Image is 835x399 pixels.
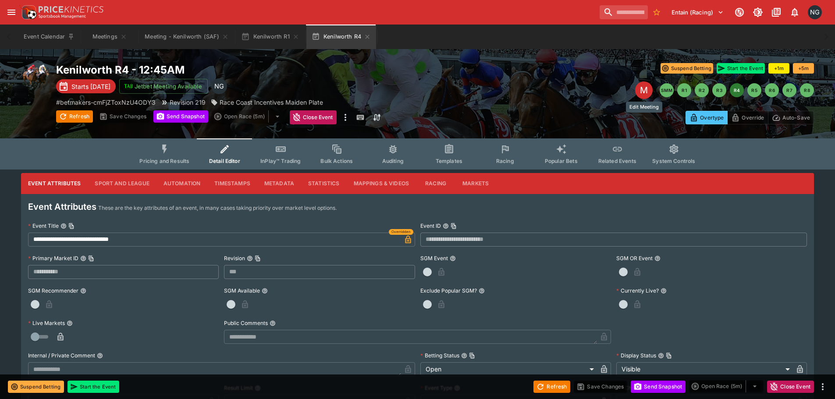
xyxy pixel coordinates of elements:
p: Currently Live? [616,287,659,294]
button: Documentation [768,4,784,20]
span: Bulk Actions [320,158,353,164]
span: Auditing [382,158,404,164]
button: Live Markets [67,320,73,326]
button: Close Event [767,381,814,393]
p: Display Status [616,352,656,359]
span: Overridden [391,229,411,235]
button: Public Comments [270,320,276,326]
span: System Controls [652,158,695,164]
p: Overtype [700,113,724,122]
button: Statistics [301,173,347,194]
p: SGM Available [224,287,260,294]
button: Primary Market IDCopy To Clipboard [80,255,86,261]
button: Jetbet Meeting Available [119,79,208,94]
button: Display StatusCopy To Clipboard [658,353,664,359]
button: Meeting - Kenilworth (SAF) [139,25,234,49]
div: split button [689,380,764,392]
button: Automation [156,173,208,194]
input: search [600,5,648,19]
button: R5 [747,83,761,97]
button: Mappings & Videos [347,173,416,194]
span: Popular Bets [545,158,578,164]
h4: Event Attributes [28,201,96,212]
button: Copy To Clipboard [255,255,261,261]
button: R3 [712,83,726,97]
span: Racing [496,158,514,164]
button: Copy To Clipboard [666,353,672,359]
button: Copy To Clipboard [451,223,457,229]
button: Suspend Betting [661,63,713,74]
button: Racing [416,173,455,194]
p: Event ID [420,222,441,230]
img: PriceKinetics Logo [19,4,37,21]
button: Nick Goss [805,3,824,22]
button: Event Calendar [18,25,80,49]
div: Start From [686,111,814,124]
button: R6 [765,83,779,97]
button: Close Event [290,110,337,124]
button: Notifications [787,4,803,20]
p: Override [742,113,764,122]
div: split button [212,110,286,123]
button: +5m [793,63,814,74]
p: These are the key attributes of an event, in many cases taking priority over market level options. [98,204,337,212]
button: Overtype [686,111,728,124]
button: Metadata [257,173,301,194]
button: R4 [730,83,744,97]
button: Select Tenant [666,5,729,19]
button: SGM Recommender [80,288,86,294]
button: No Bookmarks [650,5,664,19]
p: Starts [DATE] [71,82,110,91]
button: Internal / Private Comment [97,353,103,359]
button: Currently Live? [661,288,667,294]
button: RevisionCopy To Clipboard [247,255,253,261]
button: SGM Available [262,288,268,294]
p: SGM Event [420,254,448,262]
button: Connected to PK [732,4,747,20]
button: SMM [660,83,674,97]
button: SGM Event [450,255,456,261]
button: Markets [455,173,496,194]
p: Auto-Save [782,113,810,122]
button: Betting StatusCopy To Clipboard [461,353,467,359]
p: Betting Status [420,352,459,359]
span: InPlay™ Trading [260,158,301,164]
button: Start the Event [68,381,119,393]
button: Kenilworth R1 [236,25,304,49]
div: Edit Meeting [635,81,653,99]
span: Templates [436,158,462,164]
button: open drawer [4,4,19,20]
button: Refresh [56,110,93,123]
button: Event Attributes [21,173,88,194]
button: Auto-Save [768,111,814,124]
button: Send Snapshot [631,381,686,393]
button: Sport and League [88,173,156,194]
nav: pagination navigation [660,83,814,97]
p: Exclude Popular SGM? [420,287,477,294]
div: Visible [616,362,793,376]
div: Nick Goss [211,78,227,94]
img: horse_racing.png [21,63,49,91]
button: R1 [677,83,691,97]
p: Public Comments [224,319,268,327]
button: Kenilworth R4 [306,25,376,49]
button: Start the Event [717,63,765,74]
button: Copy To Clipboard [469,353,475,359]
button: more [817,381,828,392]
p: Revision [224,254,245,262]
button: Suspend Betting [8,381,64,393]
div: Nick Goss [808,5,822,19]
button: Timestamps [207,173,257,194]
button: +1m [768,63,789,74]
p: Event Title [28,222,59,230]
p: Live Markets [28,319,65,327]
div: Edit Meeting [626,102,662,113]
p: Copy To Clipboard [56,98,156,107]
p: SGM OR Event [616,254,653,262]
button: Override [727,111,768,124]
img: jetbet-logo.svg [124,82,133,91]
p: Internal / Private Comment [28,352,95,359]
span: Detail Editor [209,158,240,164]
button: Send Snapshot [153,110,208,123]
div: Event type filters [132,138,702,169]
